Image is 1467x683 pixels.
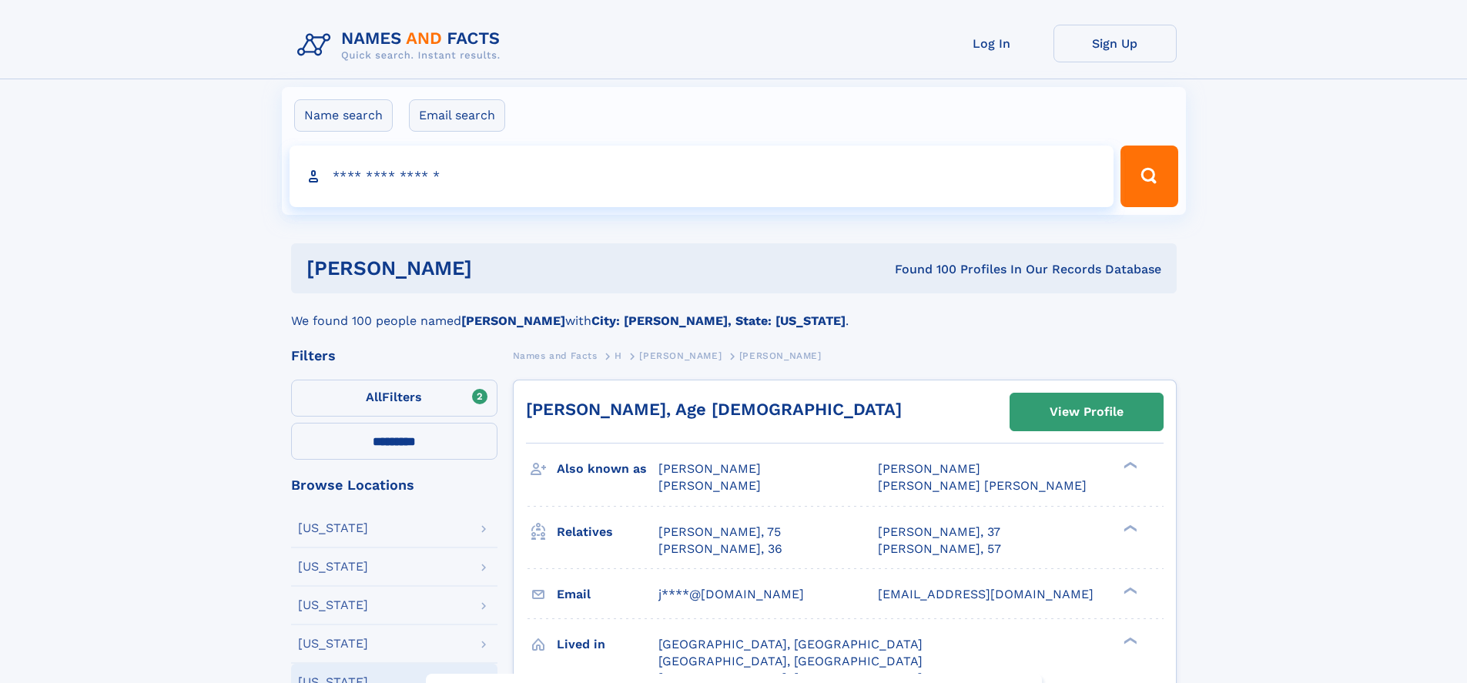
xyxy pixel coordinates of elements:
[591,313,846,328] b: City: [PERSON_NAME], State: [US_STATE]
[1010,393,1163,430] a: View Profile
[1120,523,1138,533] div: ❯
[306,259,684,278] h1: [PERSON_NAME]
[290,146,1114,207] input: search input
[461,313,565,328] b: [PERSON_NAME]
[1120,585,1138,595] div: ❯
[658,541,782,557] a: [PERSON_NAME], 36
[513,346,598,365] a: Names and Facts
[291,349,497,363] div: Filters
[291,380,497,417] label: Filters
[409,99,505,132] label: Email search
[639,350,722,361] span: [PERSON_NAME]
[298,561,368,573] div: [US_STATE]
[557,519,658,545] h3: Relatives
[291,25,513,66] img: Logo Names and Facts
[291,293,1177,330] div: We found 100 people named with .
[526,400,902,419] a: [PERSON_NAME], Age [DEMOGRAPHIC_DATA]
[294,99,393,132] label: Name search
[1053,25,1177,62] a: Sign Up
[298,638,368,650] div: [US_STATE]
[739,350,822,361] span: [PERSON_NAME]
[366,390,382,404] span: All
[658,478,761,493] span: [PERSON_NAME]
[615,350,622,361] span: H
[557,631,658,658] h3: Lived in
[615,346,622,365] a: H
[878,478,1087,493] span: [PERSON_NAME] [PERSON_NAME]
[878,541,1001,557] a: [PERSON_NAME], 57
[658,654,923,668] span: [GEOGRAPHIC_DATA], [GEOGRAPHIC_DATA]
[1120,460,1138,470] div: ❯
[291,478,497,492] div: Browse Locations
[658,637,923,651] span: [GEOGRAPHIC_DATA], [GEOGRAPHIC_DATA]
[639,346,722,365] a: [PERSON_NAME]
[878,524,1000,541] a: [PERSON_NAME], 37
[930,25,1053,62] a: Log In
[878,587,1094,601] span: [EMAIL_ADDRESS][DOMAIN_NAME]
[683,261,1161,278] div: Found 100 Profiles In Our Records Database
[557,456,658,482] h3: Also known as
[298,599,368,611] div: [US_STATE]
[1120,146,1177,207] button: Search Button
[1050,394,1124,430] div: View Profile
[1120,635,1138,645] div: ❯
[658,524,781,541] a: [PERSON_NAME], 75
[298,522,368,534] div: [US_STATE]
[878,461,980,476] span: [PERSON_NAME]
[658,461,761,476] span: [PERSON_NAME]
[557,581,658,608] h3: Email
